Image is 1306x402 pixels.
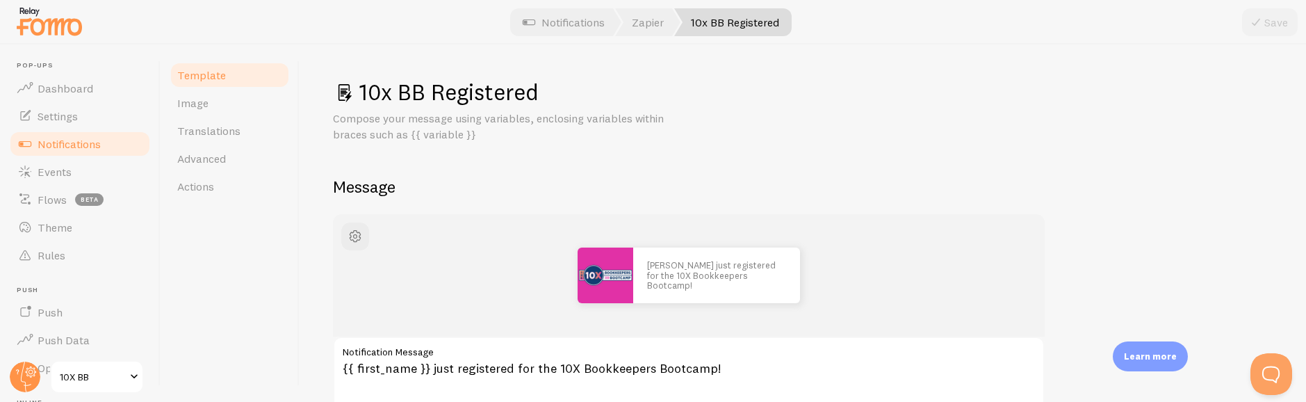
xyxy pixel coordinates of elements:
a: Dashboard [8,74,152,102]
span: Pop-ups [17,61,152,70]
span: 10X BB [60,369,126,385]
a: Template [169,61,291,89]
span: Notifications [38,137,101,151]
span: Actions [177,179,214,193]
span: Events [38,165,72,179]
a: Settings [8,102,152,130]
span: beta [75,193,104,206]
span: Settings [38,109,78,123]
a: Notifications [8,130,152,158]
span: Rules [38,248,65,262]
h2: Message [333,176,1273,198]
a: Rules [8,241,152,269]
a: 10X BB [50,360,144,394]
span: Dashboard [38,81,93,95]
h1: 10x BB Registered [333,78,1273,106]
iframe: Help Scout Beacon - Open [1250,353,1292,395]
span: Advanced [177,152,226,166]
a: Theme [8,214,152,241]
a: Translations [169,117,291,145]
a: Image [169,89,291,117]
span: Translations [177,124,240,138]
label: Notification Message [333,337,1045,360]
span: Push Data [38,333,90,347]
a: Flows beta [8,186,152,214]
a: Actions [169,172,291,200]
a: Events [8,158,152,186]
p: [PERSON_NAME] just registered for the 10X Bookkeepers Bootcamp! [647,260,786,290]
span: Push [17,286,152,295]
span: Image [177,96,209,110]
div: Learn more [1113,341,1188,371]
img: fomo-relay-logo-orange.svg [15,3,84,39]
a: Push [8,298,152,326]
span: Theme [38,220,72,234]
p: Learn more [1124,350,1177,363]
img: Fomo [578,248,633,303]
span: Push [38,305,63,319]
span: Template [177,68,226,82]
a: Advanced [169,145,291,172]
span: Flows [38,193,67,207]
a: Opt-In [8,354,152,382]
a: Push Data [8,326,152,354]
p: Compose your message using variables, enclosing variables within braces such as {{ variable }} [333,111,667,143]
